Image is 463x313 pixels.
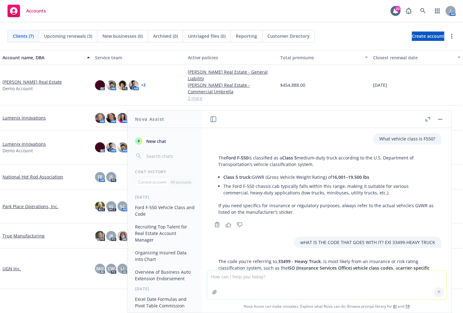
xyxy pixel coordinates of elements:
span: $454,888.00 [280,82,305,88]
button: Active policies [185,50,278,65]
span: CW [108,265,115,272]
span: Demo Account [2,147,33,154]
span: Nova Assist can make mistakes. Explore what Nova can do: Browse prompt library for and [205,300,449,313]
span: 33499 - Heavy Truck [278,258,321,264]
div: Total premiums [280,54,361,61]
a: National Hot Rod Association [2,174,63,180]
a: BI [393,304,397,309]
h1: Nova Assist [135,116,164,122]
img: photo [117,113,127,123]
span: New businesses (0) [102,33,143,39]
img: photo [117,142,127,152]
p: What vehicle class is F550? [379,135,435,142]
span: MQ [96,265,104,272]
button: Organizing Insured Data into Chart [132,247,197,264]
span: Ford F-550 [226,155,248,161]
a: Accounts [5,2,48,20]
a: True Manufacturing [2,232,45,239]
a: 2 more [188,95,275,101]
img: photo [129,80,139,90]
div: [DATE] [127,286,202,291]
span: Untriaged files (0) [188,33,226,39]
a: TR [405,304,410,309]
p: The is classified as a medium-duty truck according to the U.S. Department of Transportation’s veh... [218,154,435,168]
a: Create account [412,32,444,41]
a: more [448,32,456,40]
a: [PERSON_NAME] Real Estate - General Liability [188,69,275,82]
span: JK [109,232,113,239]
img: photo [95,201,105,211]
img: photo [95,142,105,152]
li: The Ford F-550 chassis cab typically falls within this range, making it suitable for various comm... [223,182,435,197]
button: Service team [92,50,185,65]
img: photo [106,113,116,123]
button: Ford F-550 Vehicle Class and Code [132,202,197,219]
button: Overview of Business Auto Extension Endorsement [132,267,197,284]
input: Search chats [145,152,195,160]
img: photo [95,113,105,123]
a: Park Place Operations, Inc. [2,203,58,210]
span: Demo Account [2,85,33,92]
a: + 2 [141,83,146,87]
button: Recruiting Top Talent for Real Estate Account Manager [132,222,197,245]
span: Customer Directory [267,33,310,39]
p: The code you're referring to, , is most likely from an insurance or risk rating classification sy... [218,258,435,278]
a: Report a Bug [402,5,415,17]
span: SC [120,203,125,210]
img: photo [117,80,127,90]
button: New chat [132,135,197,147]
li: GVWR (Gross Vehicle Weight Rating) of [223,173,435,182]
img: photo [106,80,116,90]
span: New chat [145,138,166,144]
span: Upcoming renewals (3) [44,33,92,39]
p: If you need specifics for insurance or regulatory purposes, always refer to the actual vehicle’s ... [218,202,435,215]
span: Archived (0) [153,33,178,39]
a: Lumenix Innovations [2,141,46,147]
a: Search [417,5,429,17]
img: photo [106,142,116,152]
span: Create account [412,30,444,42]
a: Lumenix Innovations [2,115,46,121]
span: Accounts [26,8,46,13]
span: Class 5 truck: [223,174,252,180]
div: Closest renewal date [373,54,454,61]
img: photo [95,80,105,90]
span: FE [98,174,102,180]
span: LI [121,265,124,272]
div: [DATE] [127,194,202,200]
p: All accounts [171,179,192,185]
img: photo [95,231,105,241]
button: Total premiums [278,50,370,65]
span: JS [109,174,113,180]
span: [DATE] [373,82,387,88]
img: photo [117,231,127,241]
div: Chat History [127,169,202,174]
button: Excel Date Formulas and Pivot Table Commission [132,294,197,311]
p: wHAT IS THE CODE THAT GOES WITH IT? EXl 33499-HEAVY TRUCK [300,239,435,246]
a: [PERSON_NAME] Real Estate [2,79,62,85]
span: Reporting [236,33,257,39]
a: UGN Inc. [2,265,21,272]
div: Active policies [188,54,275,61]
span: Clients (7) [13,33,34,39]
button: Thumbs down [235,220,245,229]
div: 20 [395,6,401,12]
a: Switch app [431,5,444,17]
div: Service team [95,54,182,61]
span: Class 5 [282,155,297,161]
span: JG [109,203,113,210]
span: ISO (Insurance Services Office) vehicle class codes [288,265,393,271]
a: [PERSON_NAME] Real Estate - Commercial Umbrella [188,82,275,95]
div: Account name, DBA [2,54,83,61]
span: 16,001–19,500 lbs [332,174,369,180]
svg: Copy to clipboard [214,222,220,227]
p: Current account [138,179,166,185]
button: Closest renewal date [371,50,463,65]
